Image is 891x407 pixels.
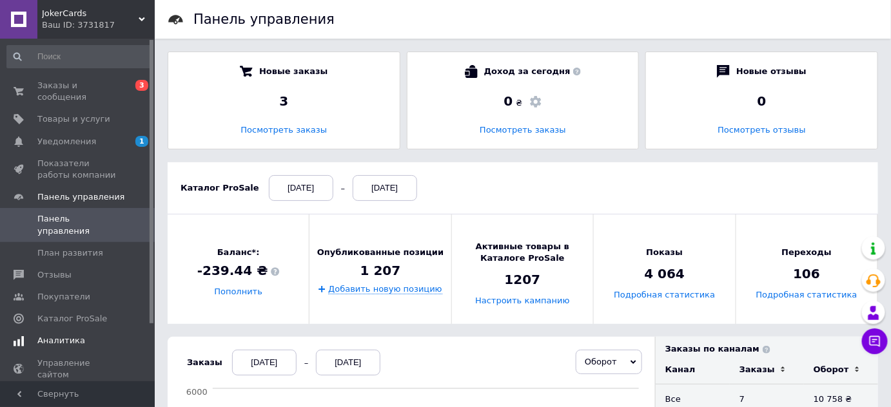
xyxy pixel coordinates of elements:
span: Баланс*: [197,247,280,258]
span: Аналитика [37,335,85,346]
div: [DATE] [269,175,333,201]
span: 106 [793,265,820,283]
div: 3 [181,92,387,110]
span: Новые заказы [259,65,328,78]
span: Показатели работы компании [37,158,119,181]
span: 0 [504,93,513,109]
span: 3 [135,80,148,91]
span: Активные товары в Каталоге ProSale [452,241,593,264]
span: План развития [37,247,103,259]
span: Новые отзывы [736,65,807,78]
div: [DATE] [232,350,297,375]
button: Чат с покупателем [862,328,888,354]
div: [DATE] [353,175,417,201]
a: Посмотреть отзывы [718,125,805,135]
span: Товары и услуги [37,113,110,125]
span: Каталог ProSale [37,313,107,325]
span: 1 207 [360,261,401,279]
span: Опубликованные позиции [317,247,444,258]
div: Оборот [814,364,849,375]
span: -239.44 ₴ [197,262,280,280]
span: Заказы и сообщения [37,80,119,103]
span: JokerCards [42,8,139,19]
span: ₴ [516,97,522,109]
div: [DATE] [316,350,380,375]
span: Отзывы [37,269,72,281]
span: Оборот [585,357,617,366]
h1: Панель управления [193,12,335,27]
span: 1207 [505,271,541,289]
div: Ваш ID: 3731817 [42,19,155,31]
a: Подробная статистика [756,290,857,300]
div: Заказы по каналам [665,343,878,355]
a: Пополнить [214,287,262,297]
a: Посмотреть заказы [240,125,327,135]
div: Каталог ProSale [181,182,259,194]
tspan: 6000 [186,387,208,397]
a: Настроить кампанию [475,296,569,306]
span: Доход за сегодня [484,65,581,78]
input: Поиск [6,45,152,68]
span: Показы [646,247,683,258]
span: Уведомления [37,136,96,147]
a: Подробная статистика [614,290,715,300]
span: Панель управления [37,191,125,203]
a: Посмотреть заказы [480,125,566,135]
span: Переходы [782,247,832,258]
span: Панель управления [37,213,119,236]
span: Управление сайтом [37,357,119,381]
td: Канал [656,355,730,384]
span: Покупатели [37,291,90,303]
div: 0 [659,92,865,110]
span: 1 [135,136,148,147]
div: Заказы [187,357,222,368]
span: 4 064 [645,265,685,283]
a: Добавить новую позицию [328,284,442,294]
div: Заказы [739,364,775,375]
